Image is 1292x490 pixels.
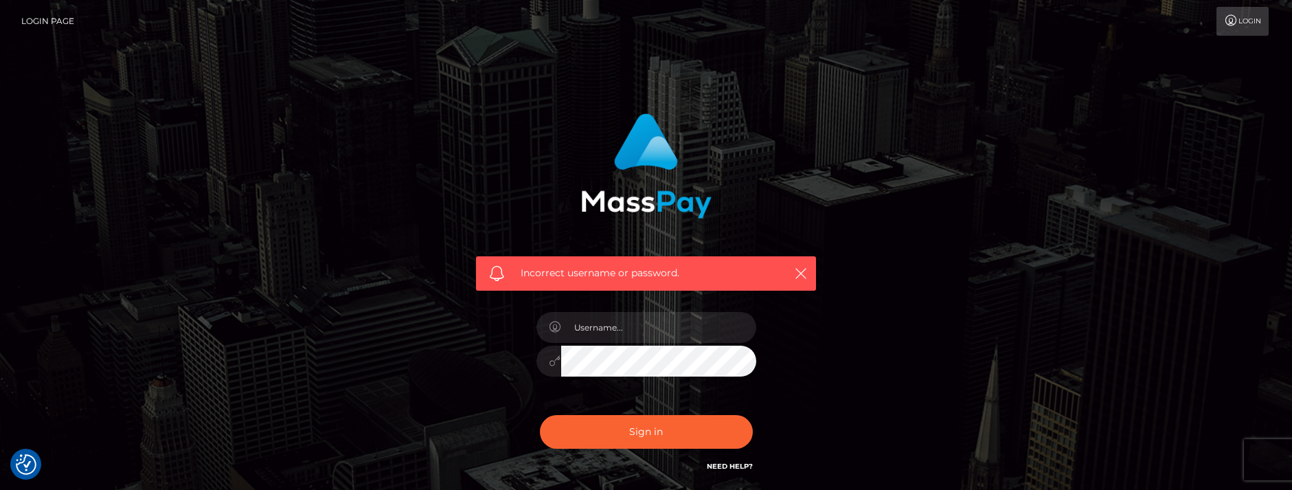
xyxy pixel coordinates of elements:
[21,7,74,36] a: Login Page
[561,312,756,343] input: Username...
[581,113,712,219] img: MassPay Login
[1216,7,1269,36] a: Login
[16,454,36,475] img: Revisit consent button
[521,266,771,280] span: Incorrect username or password.
[540,415,753,449] button: Sign in
[707,462,753,471] a: Need Help?
[16,454,36,475] button: Consent Preferences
